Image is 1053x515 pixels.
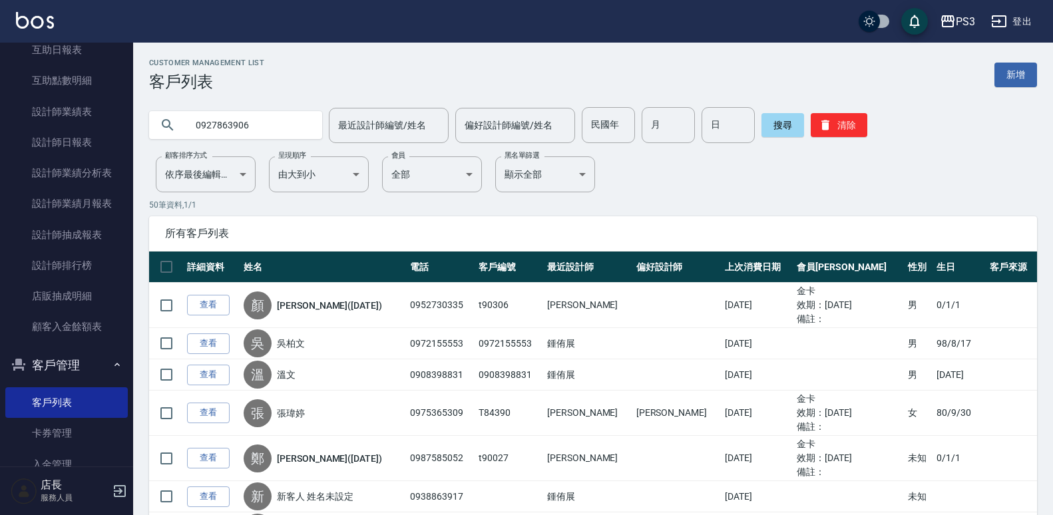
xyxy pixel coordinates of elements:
[244,399,272,427] div: 張
[722,252,793,283] th: 上次消費日期
[475,391,544,436] td: T84390
[277,337,305,350] a: 吳柏文
[187,486,230,507] a: 查看
[165,150,207,160] label: 顧客排序方式
[633,252,722,283] th: 偏好設計師
[244,329,272,357] div: 吳
[475,328,544,359] td: 0972155553
[277,368,296,381] a: 溫文
[16,12,54,29] img: Logo
[5,250,128,281] a: 設計師排行榜
[797,465,901,479] ul: 備註：
[797,392,901,406] ul: 金卡
[5,158,128,188] a: 設計師業績分析表
[905,328,934,359] td: 男
[793,252,905,283] th: 會員[PERSON_NAME]
[5,65,128,96] a: 互助點數明細
[935,8,980,35] button: PS3
[407,252,475,283] th: 電話
[5,311,128,342] a: 顧客入金餘額表
[407,328,475,359] td: 0972155553
[986,9,1037,34] button: 登出
[544,328,633,359] td: 鍾侑展
[905,283,934,328] td: 男
[722,328,793,359] td: [DATE]
[5,348,128,383] button: 客戶管理
[11,478,37,504] img: Person
[407,359,475,391] td: 0908398831
[5,127,128,158] a: 設計師日報表
[544,436,633,481] td: [PERSON_NAME]
[149,59,264,67] h2: Customer Management List
[544,359,633,391] td: 鍾侑展
[186,107,312,143] input: 搜尋關鍵字
[722,391,793,436] td: [DATE]
[277,299,382,312] a: [PERSON_NAME]([DATE])
[41,478,108,492] h5: 店長
[184,252,240,283] th: 詳細資料
[5,96,128,127] a: 設計師業績表
[505,150,539,160] label: 黑名單篩選
[933,328,986,359] td: 98/8/17
[269,156,369,192] div: 由大到小
[797,284,901,298] ul: 金卡
[905,481,934,512] td: 未知
[391,150,405,160] label: 會員
[797,437,901,451] ul: 金卡
[544,481,633,512] td: 鍾侑展
[905,252,934,283] th: 性別
[5,387,128,418] a: 客戶列表
[901,8,928,35] button: save
[187,333,230,354] a: 查看
[933,391,986,436] td: 80/9/30
[244,444,272,472] div: 鄭
[187,403,230,423] a: 查看
[5,418,128,448] a: 卡券管理
[722,359,793,391] td: [DATE]
[5,188,128,219] a: 設計師業績月報表
[797,312,901,326] ul: 備註：
[986,252,1037,283] th: 客戶來源
[475,359,544,391] td: 0908398831
[722,436,793,481] td: [DATE]
[156,156,256,192] div: 依序最後編輯時間
[722,481,793,512] td: [DATE]
[495,156,595,192] div: 顯示全部
[165,227,1021,240] span: 所有客戶列表
[277,407,305,420] a: 張瑋婷
[933,283,986,328] td: 0/1/1
[244,482,272,510] div: 新
[407,481,475,512] td: 0938863917
[278,150,306,160] label: 呈現順序
[187,295,230,315] a: 查看
[5,35,128,65] a: 互助日報表
[149,199,1037,211] p: 50 筆資料, 1 / 1
[797,420,901,434] ul: 備註：
[905,359,934,391] td: 男
[811,113,867,137] button: 清除
[475,252,544,283] th: 客戶編號
[544,252,633,283] th: 最近設計師
[382,156,482,192] div: 全部
[905,436,934,481] td: 未知
[797,298,901,312] ul: 效期： [DATE]
[244,361,272,389] div: 溫
[407,283,475,328] td: 0952730335
[933,436,986,481] td: 0/1/1
[722,283,793,328] td: [DATE]
[633,391,722,436] td: [PERSON_NAME]
[277,452,382,465] a: [PERSON_NAME]([DATE])
[475,436,544,481] td: t90027
[187,365,230,385] a: 查看
[149,73,264,91] h3: 客戶列表
[905,391,934,436] td: 女
[41,492,108,504] p: 服務人員
[797,451,901,465] ul: 效期： [DATE]
[544,391,633,436] td: [PERSON_NAME]
[407,391,475,436] td: 0975365309
[240,252,407,283] th: 姓名
[5,281,128,311] a: 店販抽成明細
[956,13,975,30] div: PS3
[933,359,986,391] td: [DATE]
[5,449,128,480] a: 入金管理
